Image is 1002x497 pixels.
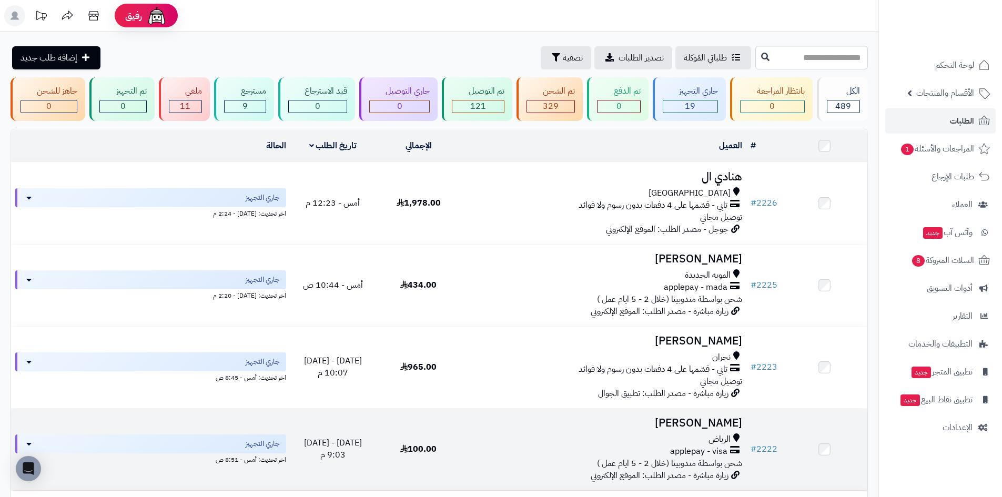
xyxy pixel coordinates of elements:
span: 11 [180,100,190,113]
a: الإجمالي [406,139,432,152]
div: تم الدفع [597,85,640,97]
div: بانتظار المراجعة [740,85,804,97]
h3: هنادي ال [465,171,742,183]
a: #2222 [751,443,777,455]
div: الكل [827,85,860,97]
span: جاري التجهيز [246,357,280,367]
span: 100.00 [400,443,437,455]
a: #2226 [751,197,777,209]
span: # [751,361,756,373]
span: # [751,443,756,455]
span: [DATE] - [DATE] 10:07 م [304,354,362,379]
span: العملاء [952,197,973,212]
span: المويه الجديدة [685,269,731,281]
a: قيد الاسترجاع 0 [276,77,357,121]
a: تم الدفع 0 [585,77,650,121]
a: جاري التوصيل 0 [357,77,440,121]
a: جاهز للشحن 0 [8,77,87,121]
div: 19 [663,100,717,113]
span: 0 [616,100,622,113]
span: أمس - 12:23 م [306,197,360,209]
span: جاري التجهيز [246,439,280,449]
a: العملاء [885,192,996,217]
a: تطبيق المتجرجديد [885,359,996,384]
div: جاهز للشحن [21,85,77,97]
div: تم التجهيز [99,85,146,97]
a: تطبيق نقاط البيعجديد [885,387,996,412]
span: [GEOGRAPHIC_DATA] [649,187,731,199]
img: ai-face.png [146,5,167,26]
span: وآتس آب [922,225,973,240]
span: 19 [685,100,695,113]
div: اخر تحديث: أمس - 8:45 ص [15,371,286,382]
span: الأقسام والمنتجات [916,86,974,100]
div: تم التوصيل [452,85,504,97]
a: بانتظار المراجعة 0 [728,77,814,121]
a: طلباتي المُوكلة [675,46,751,69]
span: الطلبات [950,114,974,128]
h3: [PERSON_NAME] [465,417,742,429]
span: جاري التجهيز [246,192,280,203]
div: 0 [21,100,77,113]
div: قيد الاسترجاع [288,85,347,97]
a: #2223 [751,361,777,373]
span: جديد [923,227,943,239]
button: تصفية [541,46,591,69]
span: زيارة مباشرة - مصدر الطلب: الموقع الإلكتروني [591,305,728,318]
span: 0 [120,100,126,113]
span: شحن بواسطة مندوبينا (خلال 2 - 5 ايام عمل ) [597,457,742,470]
a: مسترجع 9 [212,77,276,121]
span: 0 [315,100,320,113]
span: رفيق [125,9,142,22]
h3: [PERSON_NAME] [465,253,742,265]
a: الكل489 [815,77,870,121]
a: تحديثات المنصة [28,5,54,29]
img: logo-2.png [930,27,992,49]
span: التطبيقات والخدمات [908,337,973,351]
span: 0 [397,100,402,113]
span: تابي - قسّمها على 4 دفعات بدون رسوم ولا فوائد [579,199,727,211]
a: تم الشحن 329 [514,77,585,121]
span: جديد [900,394,920,406]
span: زيارة مباشرة - مصدر الطلب: تطبيق الجوال [598,387,728,400]
div: 0 [598,100,640,113]
div: مسترجع [224,85,266,97]
span: تصفية [563,52,583,64]
a: التطبيقات والخدمات [885,331,996,357]
span: طلبات الإرجاع [932,169,974,184]
span: نجران [712,351,731,363]
a: تاريخ الطلب [309,139,357,152]
span: إضافة طلب جديد [21,52,77,64]
span: تصدير الطلبات [619,52,664,64]
span: تابي - قسّمها على 4 دفعات بدون رسوم ولا فوائد [579,363,727,376]
span: جديد [912,367,931,378]
span: لوحة التحكم [935,58,974,73]
span: تطبيق المتجر [910,364,973,379]
span: المراجعات والأسئلة [900,141,974,156]
div: 0 [741,100,804,113]
span: أدوات التسويق [927,281,973,296]
span: أمس - 10:44 ص [303,279,363,291]
a: طلبات الإرجاع [885,164,996,189]
div: Open Intercom Messenger [16,456,41,481]
a: #2225 [751,279,777,291]
span: الإعدادات [943,420,973,435]
a: لوحة التحكم [885,53,996,78]
span: 1 [901,144,914,155]
a: المراجعات والأسئلة1 [885,136,996,161]
a: الحالة [266,139,286,152]
span: 0 [46,100,52,113]
a: التقارير [885,303,996,329]
span: السلات المتروكة [911,253,974,268]
a: ملغي 11 [157,77,212,121]
span: applepay - mada [664,281,727,293]
div: 0 [100,100,146,113]
h3: [PERSON_NAME] [465,335,742,347]
div: 329 [527,100,574,113]
div: ملغي [169,85,202,97]
div: جاري التوصيل [369,85,430,97]
span: 9 [242,100,248,113]
a: تم التجهيز 0 [87,77,156,121]
span: [DATE] - [DATE] 9:03 م [304,437,362,461]
span: شحن بواسطة مندوبينا (خلال 2 - 5 ايام عمل ) [597,293,742,306]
